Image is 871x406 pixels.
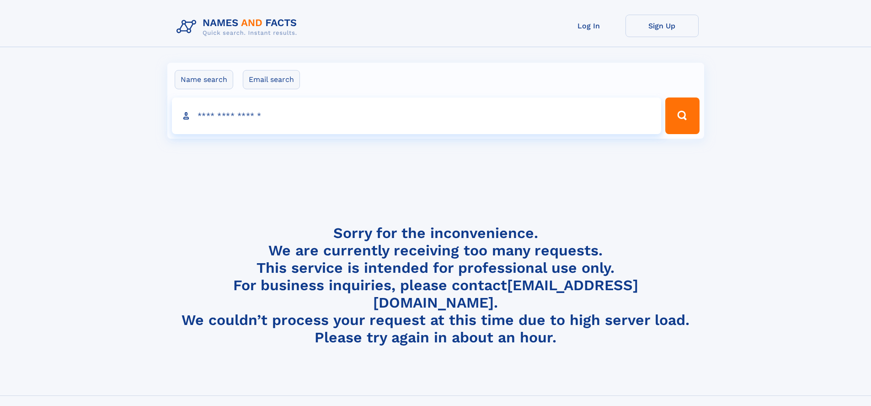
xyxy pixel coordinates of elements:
[625,15,699,37] a: Sign Up
[243,70,300,89] label: Email search
[172,97,662,134] input: search input
[373,276,638,311] a: [EMAIL_ADDRESS][DOMAIN_NAME]
[552,15,625,37] a: Log In
[173,224,699,346] h4: Sorry for the inconvenience. We are currently receiving too many requests. This service is intend...
[665,97,699,134] button: Search Button
[175,70,233,89] label: Name search
[173,15,305,39] img: Logo Names and Facts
